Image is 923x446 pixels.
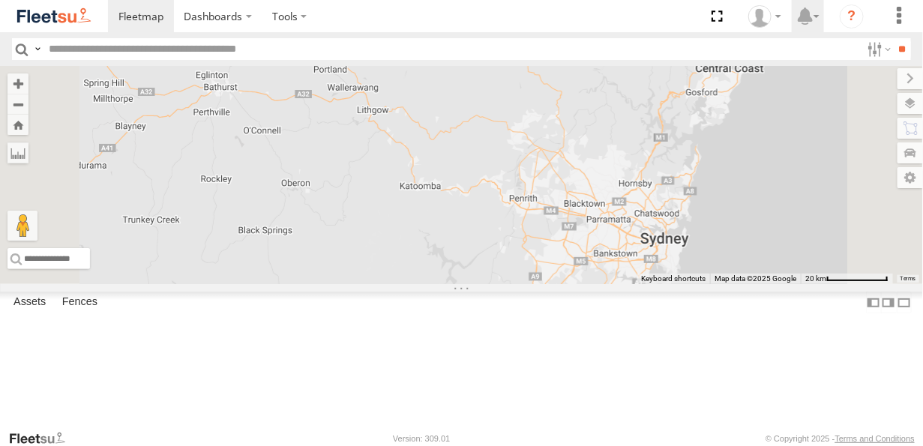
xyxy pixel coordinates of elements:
img: fleetsu-logo-horizontal.svg [15,6,93,26]
label: Search Filter Options [862,38,894,60]
a: Terms and Conditions [835,434,915,443]
label: Dock Summary Table to the Right [881,292,896,313]
button: Map Scale: 20 km per 79 pixels [801,274,893,284]
label: Measure [7,142,28,163]
button: Zoom Home [7,115,28,135]
label: Map Settings [898,167,923,188]
div: © Copyright 2025 - [766,434,915,443]
button: Drag Pegman onto the map to open Street View [7,211,37,241]
i: ? [840,4,864,28]
label: Assets [6,292,53,313]
label: Fences [55,292,105,313]
span: Map data ©2025 Google [715,274,796,283]
label: Hide Summary Table [897,292,912,313]
div: Adrian Singleton [743,5,787,28]
button: Keyboard shortcuts [641,274,706,284]
button: Zoom out [7,94,28,115]
label: Search Query [31,38,43,60]
label: Dock Summary Table to the Left [866,292,881,313]
a: Visit our Website [8,431,77,446]
button: Zoom in [7,73,28,94]
a: Terms (opens in new tab) [901,276,916,282]
div: Version: 309.01 [393,434,450,443]
span: 20 km [805,274,826,283]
